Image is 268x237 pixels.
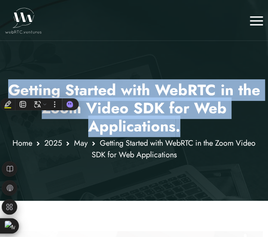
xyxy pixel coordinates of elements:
a: Home [12,137,32,149]
a: May [74,137,88,149]
img: WebRTC.ventures [5,8,42,34]
span: Getting Started with WebRTC in the Zoom Video SDK for Web Applications [92,137,256,160]
span: . [176,115,180,137]
a: 2025 [44,137,62,149]
h1: Getting Started with WebRTC in the Zoom Video SDK for Web Applications [5,81,263,135]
